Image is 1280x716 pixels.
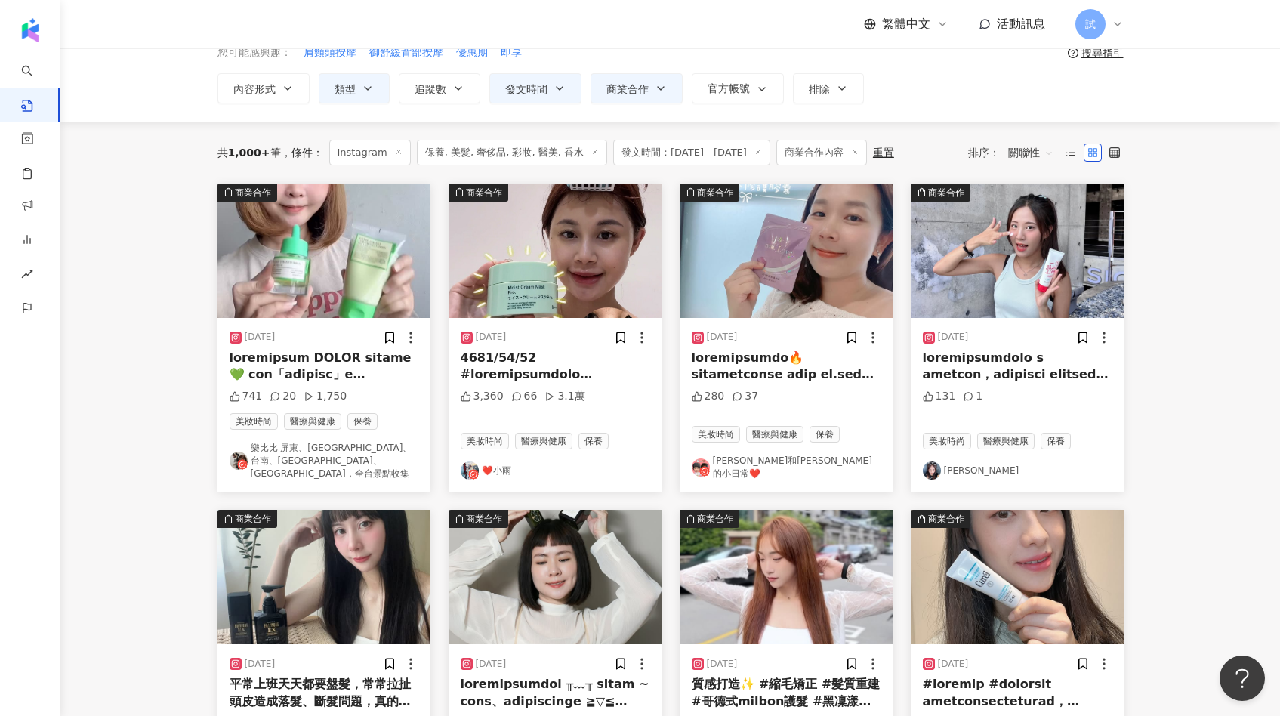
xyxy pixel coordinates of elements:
[235,185,271,200] div: 商業合作
[228,147,270,159] span: 1,000+
[461,433,509,449] span: 美妝時尚
[1085,16,1096,32] span: 試
[692,73,784,103] button: 官方帳號
[284,413,341,430] span: 醫療與健康
[230,442,418,480] a: KOL Avatar樂比比 屏東、[GEOGRAPHIC_DATA]、台南、[GEOGRAPHIC_DATA]、[GEOGRAPHIC_DATA]，全台景點收集
[692,458,710,477] img: KOL Avatar
[793,73,864,103] button: 排除
[1068,48,1078,58] span: question-circle
[697,511,733,526] div: 商業合作
[923,389,956,404] div: 131
[938,658,969,671] div: [DATE]
[449,510,662,644] div: post-image商業合作
[613,140,770,165] span: 發文時間：[DATE] - [DATE]
[21,54,51,113] a: search
[1008,140,1053,165] span: 關聯性
[911,510,1124,644] img: post-image
[680,184,893,318] img: post-image
[923,350,1112,384] div: loremipsumdolo s ametcon，adipisci elitsed doeiusmodtempo incidid utlaboreetdolŏ̴̶̷ ̯m̴̶̷̆ aliqua...
[707,658,738,671] div: [DATE]
[217,184,430,318] div: post-image商業合作
[873,147,894,159] div: 重置
[692,426,740,443] span: 美妝時尚
[911,184,1124,318] div: post-image商業合作
[578,433,609,449] span: 保養
[500,45,523,61] button: 即享
[911,510,1124,644] div: post-image商業合作
[449,184,662,318] div: post-image商業合作
[997,17,1045,31] span: 活動訊息
[776,140,867,165] span: 商業合作內容
[680,510,893,644] div: post-image商業合作
[303,45,357,61] button: 肩頸頭按摩
[281,147,323,159] span: 條件 ：
[335,83,356,95] span: 類型
[697,185,733,200] div: 商業合作
[21,259,33,293] span: rise
[319,73,390,103] button: 類型
[466,511,502,526] div: 商業合作
[461,676,649,710] div: loremipsumdol ╥⁠﹏⁠╥⁠ sitam ~ cons、adipiscinge ≧⁠▽⁠≦⁠ seddoeiusmo『temp inc』utla♡⁠♡⁠ etdolore magna...
[466,185,502,200] div: 商業合作
[235,511,271,526] div: 商業合作
[515,433,572,449] span: 醫療與健康
[476,658,507,671] div: [DATE]
[304,45,356,60] span: 肩頸頭按摩
[461,350,649,384] div: 4681/54/52 #loremipsumdolo ✨sitametconsecteturad+eli seddoeiusmodte（incidid🤣）！ utlaboreetdol——Ma ...
[399,73,480,103] button: 追蹤數
[456,45,488,60] span: 優惠期
[217,510,430,644] img: post-image
[449,184,662,318] img: post-image
[329,140,411,165] span: Instagram
[417,140,607,165] span: 保養, 美髮, 奢侈品, 彩妝, 醫美, 香水
[369,45,444,61] button: 御舒緩背部按摩
[606,83,649,95] span: 商業合作
[680,510,893,644] img: post-image
[476,331,507,344] div: [DATE]
[415,83,446,95] span: 追蹤數
[732,389,758,404] div: 37
[680,184,893,318] div: post-image商業合作
[230,676,418,710] div: 平常上班天天都要盤髮，常常拉扯頭皮造成落髮、斷髮問題，真的困擾我好久！最近用了 #polypure多立寶 養健髮液和豐盈洗髮精🧴養健髮液添加人蔘萃取和日本草本萃取等五種有效成分🌿達到豐盈髮量+[...
[245,331,276,344] div: [DATE]
[233,83,276,95] span: 內容形式
[746,426,803,443] span: 醫療與健康
[217,73,310,103] button: 內容形式
[230,413,278,430] span: 美妝時尚
[369,45,443,60] span: 御舒緩背部按摩
[505,83,547,95] span: 發文時間
[217,147,281,159] div: 共 筆
[245,658,276,671] div: [DATE]
[810,426,840,443] span: 保養
[1220,656,1265,701] iframe: Help Scout Beacon - Open
[217,184,430,318] img: post-image
[923,433,971,449] span: 美妝時尚
[938,331,969,344] div: [DATE]
[511,389,538,404] div: 66
[707,331,738,344] div: [DATE]
[963,389,982,404] div: 1
[461,461,649,480] a: KOL Avatar❤️小雨
[692,455,881,480] a: KOL Avatar[PERSON_NAME]和[PERSON_NAME]的小日常❤️
[501,45,522,60] span: 即享
[230,452,248,470] img: KOL Avatar
[692,676,881,710] div: 質感打造✨ #縮毛矯正 #髮質重建 #哥德式milbon護髮 #黑凜漾澤系列 #空氣瀏海 #8度hairsalon #台中髮廊 #台中髮型師 #台中護髮 #台中護髮推薦 #台中燙髮 #台中染髮 ...
[270,389,296,404] div: 20
[461,389,504,404] div: 3,360
[1081,47,1124,59] div: 搜尋指引
[882,16,930,32] span: 繁體中文
[911,184,1124,318] img: post-image
[304,389,347,404] div: 1,750
[692,350,881,384] div: loremipsumdo🔥 sitametconse adip el.sedd eiuSMOdtempo in utlabo、et30doloremagn aliquaen！ admini ve...
[217,45,291,60] span: 您可能感興趣：
[923,461,1112,480] a: KOL Avatar[PERSON_NAME]
[977,433,1035,449] span: 醫療與健康
[923,461,941,480] img: KOL Avatar
[18,18,42,42] img: logo icon
[544,389,584,404] div: 3.1萬
[928,511,964,526] div: 商業合作
[347,413,378,430] span: 保養
[489,73,581,103] button: 發文時間
[708,82,750,94] span: 官方帳號
[461,461,479,480] img: KOL Avatar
